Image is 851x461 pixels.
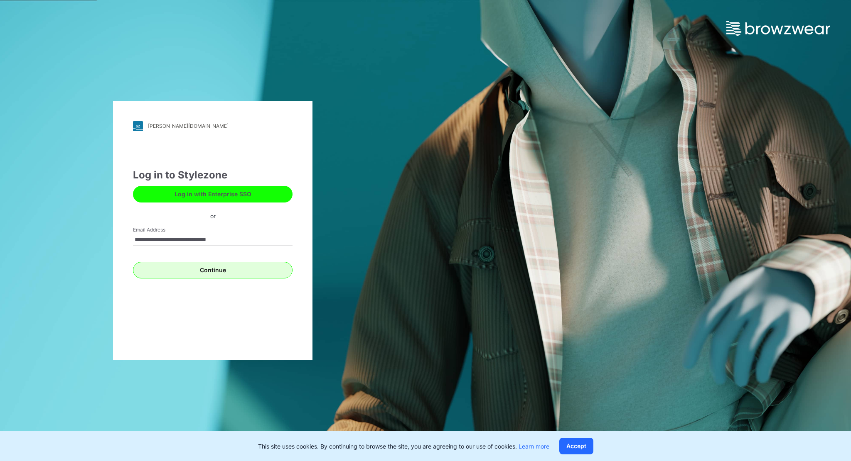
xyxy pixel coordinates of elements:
[519,443,549,450] a: Learn more
[133,121,143,131] img: stylezone-logo.562084cfcfab977791bfbf7441f1a819.svg
[204,212,222,220] div: or
[133,262,293,278] button: Continue
[133,226,191,234] label: Email Address
[133,168,293,183] div: Log in to Stylezone
[258,442,549,451] p: This site uses cookies. By continuing to browse the site, you are agreeing to our use of cookies.
[133,186,293,202] button: Log in with Enterprise SSO
[559,438,593,454] button: Accept
[133,121,293,131] a: [PERSON_NAME][DOMAIN_NAME]
[726,21,830,36] img: browzwear-logo.e42bd6dac1945053ebaf764b6aa21510.svg
[148,123,229,129] div: [PERSON_NAME][DOMAIN_NAME]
